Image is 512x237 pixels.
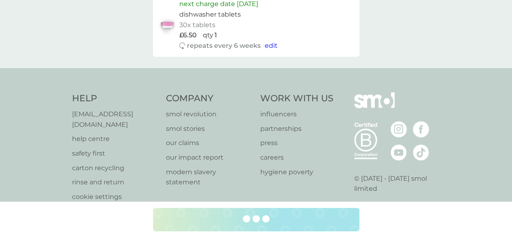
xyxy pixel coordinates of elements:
[265,41,278,51] button: edit
[72,148,158,159] a: safety first
[260,138,334,148] a: press
[265,42,278,49] span: edit
[179,20,215,30] p: 30x tablets
[72,163,158,173] a: carton recycling
[354,92,395,120] img: smol
[179,30,197,41] p: £6.50
[413,121,429,137] img: visit the smol Facebook page
[215,30,217,41] p: 1
[166,152,252,163] a: our impact report
[203,30,213,41] p: qty
[179,9,241,20] p: dishwasher tablets
[391,121,407,137] img: visit the smol Instagram page
[260,152,334,163] a: careers
[72,192,158,202] a: cookie settings
[166,124,252,134] a: smol stories
[391,144,407,160] img: visit the smol Youtube page
[72,177,158,188] a: rinse and return
[72,92,158,105] h4: Help
[166,167,252,188] a: modern slavery statement
[260,109,334,120] a: influencers
[166,109,252,120] a: smol revolution
[413,144,429,160] img: visit the smol Tiktok page
[72,134,158,144] a: help centre
[166,138,252,148] a: our claims
[260,92,334,105] h4: Work With Us
[260,124,334,134] a: partnerships
[166,92,252,105] h4: Company
[354,173,440,194] p: © [DATE] - [DATE] smol limited
[187,41,261,51] p: repeats every 6 weeks
[72,109,158,130] a: [EMAIL_ADDRESS][DOMAIN_NAME]
[260,167,334,177] a: hygiene poverty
